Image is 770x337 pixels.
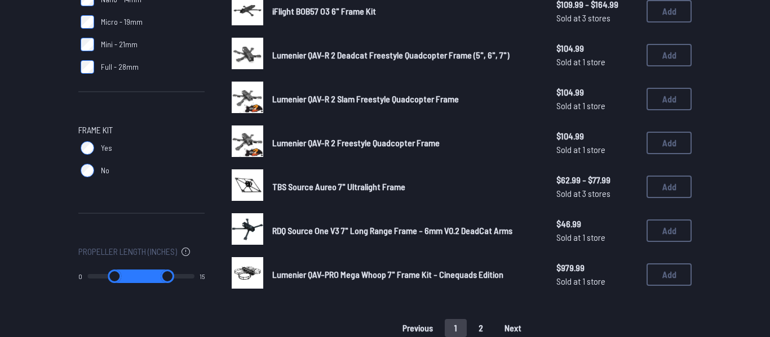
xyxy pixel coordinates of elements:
span: Lumenier QAV-R 2 Slam Freestyle Quadcopter Frame [272,93,459,104]
button: Add [647,132,692,154]
span: Mini - 21mm [101,39,138,50]
span: Sold at 1 store [556,143,638,156]
button: Add [647,219,692,242]
span: Micro - 19mm [101,16,143,28]
span: Frame Kit [78,123,113,137]
a: image [232,82,263,116]
span: Sold at 1 store [556,55,638,69]
span: Propeller Length (Inches) [78,245,177,258]
button: 1 [445,319,467,337]
span: iFlight BOB57 O3 6" Frame Kit [272,6,376,16]
a: Lumenier QAV-R 2 Deadcat Freestyle Quadcopter Frame (5", 6", 7") [272,48,538,62]
a: image [232,38,263,73]
span: Sold at 1 store [556,99,638,113]
span: RDQ Source One V3 7" Long Range Frame - 6mm V0.2 DeadCat Arms [272,225,512,236]
a: Lumenier QAV-PRO Mega Whoop 7" Frame Kit - Cinequads Edition [272,268,538,281]
span: $104.99 [556,129,638,143]
img: image [232,82,263,113]
button: Add [647,263,692,286]
img: image [232,257,263,289]
span: TBS Source Aureo 7" Ultralight Frame [272,181,405,192]
span: Next [505,323,521,332]
img: image [232,38,263,69]
span: $979.99 [556,261,638,275]
a: Lumenier QAV-R 2 Slam Freestyle Quadcopter Frame [272,92,538,106]
span: $104.99 [556,42,638,55]
img: image [232,169,263,201]
span: Lumenier QAV-PRO Mega Whoop 7" Frame Kit - Cinequads Edition [272,269,503,280]
button: Add [647,176,692,198]
img: image [232,125,263,157]
span: No [101,165,109,176]
a: image [232,125,263,160]
span: Sold at 3 stores [556,11,638,25]
span: Full - 28mm [101,61,139,73]
a: image [232,257,263,292]
a: Lumenier QAV-R 2 Freestyle Quadcopter Frame [272,136,538,150]
img: image [232,213,263,245]
span: Yes [101,142,112,154]
a: TBS Source Aureo 7" Ultralight Frame [272,180,538,194]
a: RDQ Source One V3 7" Long Range Frame - 6mm V0.2 DeadCat Arms [272,224,538,237]
button: Next [495,319,531,337]
a: image [232,213,263,248]
a: image [232,169,263,204]
span: Sold at 1 store [556,275,638,288]
span: Lumenier QAV-R 2 Deadcat Freestyle Quadcopter Frame (5", 6", 7") [272,50,510,60]
input: Micro - 19mm [81,15,94,29]
input: No [81,164,94,177]
input: Mini - 21mm [81,38,94,51]
span: $46.99 [556,217,638,231]
input: Full - 28mm [81,60,94,74]
button: Add [647,44,692,66]
button: Add [647,88,692,110]
button: 2 [469,319,493,337]
output: 15 [200,272,205,281]
span: Sold at 1 store [556,231,638,244]
span: $104.99 [556,86,638,99]
span: Sold at 3 stores [556,187,638,200]
span: Lumenier QAV-R 2 Freestyle Quadcopter Frame [272,137,440,148]
span: $62.99 - $77.99 [556,173,638,187]
input: Yes [81,141,94,155]
output: 0 [78,272,82,281]
a: iFlight BOB57 O3 6" Frame Kit [272,5,538,18]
